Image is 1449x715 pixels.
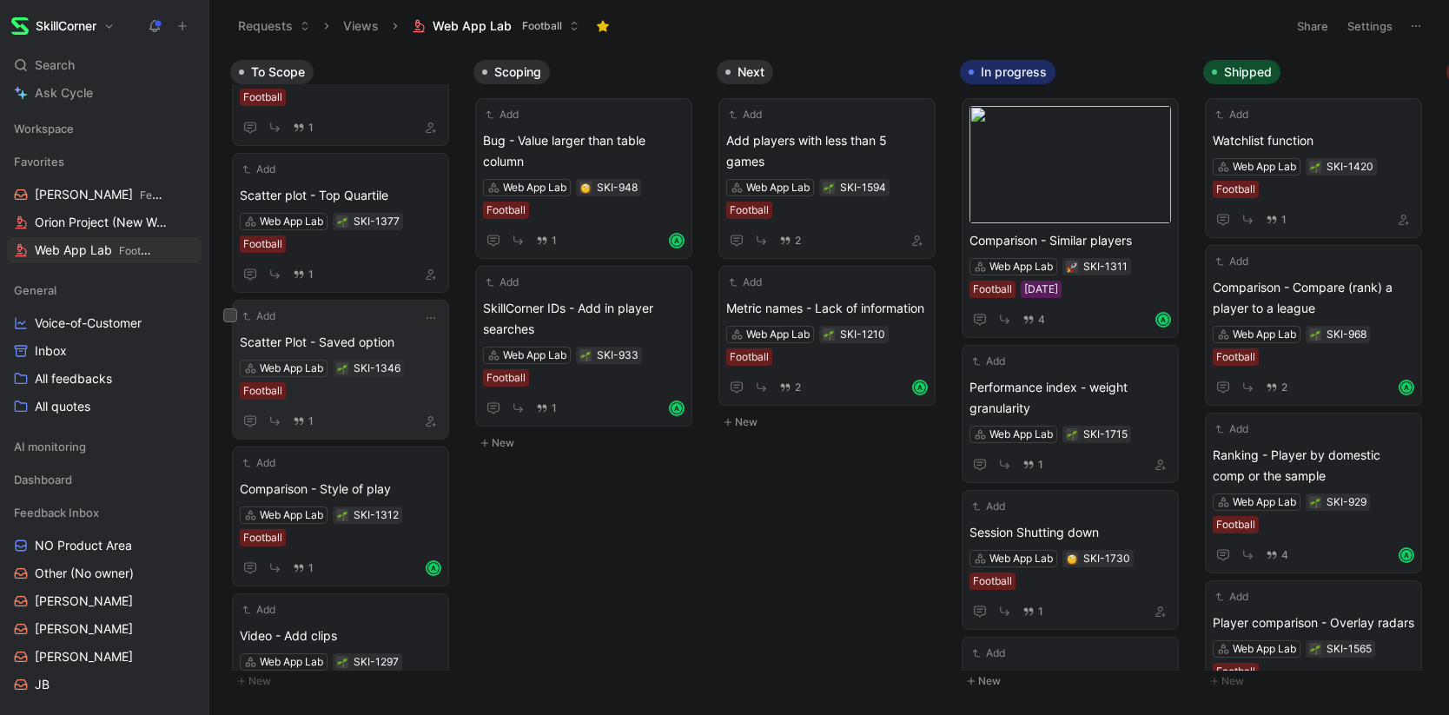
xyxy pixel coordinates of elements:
[1038,460,1043,470] span: 1
[140,189,217,202] span: Feedback Inbox
[14,153,64,170] span: Favorites
[1083,258,1128,275] div: SKI-1311
[962,345,1179,483] a: AddPerformance index - weight granularityWeb App Lab1
[1213,612,1414,633] span: Player comparison - Overlay radars
[824,183,834,194] img: 🌱
[7,149,202,175] div: Favorites
[580,351,591,361] img: 🌱
[1019,310,1049,329] button: 4
[1038,314,1045,325] span: 4
[1224,63,1272,81] span: Shipped
[1213,277,1414,319] span: Comparison - Compare (rank) a player to a league
[7,434,202,465] div: AI monitoring
[1233,326,1296,343] div: Web App Lab
[795,382,801,393] span: 2
[243,89,282,106] div: Football
[35,537,132,554] span: NO Product Area
[243,529,282,546] div: Football
[1216,663,1255,680] div: Football
[718,266,936,406] a: AddMetric names - Lack of informationWeb App LabFootball2A
[969,353,1008,370] button: Add
[473,60,550,84] button: Scoping
[230,13,318,39] button: Requests
[973,573,1012,590] div: Football
[240,454,278,472] button: Add
[336,215,348,228] button: 🌱
[336,509,348,521] div: 🌱
[1281,215,1287,225] span: 1
[671,235,683,247] div: A
[230,60,314,84] button: To Scope
[240,161,278,178] button: Add
[1213,106,1251,123] button: Add
[177,398,195,415] button: View actions
[1038,606,1043,617] span: 1
[552,235,557,246] span: 1
[1216,516,1255,533] div: Football
[119,244,158,257] span: Football
[1309,161,1321,173] button: 🌱
[1066,428,1078,440] button: 🌱
[14,281,56,299] span: General
[14,471,72,488] span: Dashboard
[7,533,202,559] a: NO Product Area
[795,235,801,246] span: 2
[718,98,936,259] a: AddAdd players with less than 5 gamesWeb App LabFootball2
[1233,158,1296,175] div: Web App Lab
[223,52,466,700] div: To ScopeNew
[191,214,208,231] button: View actions
[232,300,449,440] a: AddScatter Plot - Saved optionWeb App LabFootball1
[1213,130,1414,151] span: Watchlist function
[308,563,314,573] span: 1
[35,565,134,582] span: Other (No owner)
[473,433,703,453] button: New
[427,562,440,574] div: A
[914,381,926,394] div: A
[960,671,1189,692] button: New
[1309,496,1321,508] div: 🌱
[7,338,202,364] a: Inbox
[7,209,202,235] a: Orion Project (New Web App)
[337,658,347,668] img: 🌱
[7,588,202,614] a: [PERSON_NAME]
[486,369,526,387] div: Football
[483,274,521,291] button: Add
[232,447,449,586] a: AddComparison - Style of playWeb App LabFootball1A
[533,231,560,250] button: 1
[726,298,928,319] span: Metric names - Lack of information
[7,182,202,208] a: [PERSON_NAME]Feedback Inbox
[7,560,202,586] a: Other (No owner)
[969,106,1171,223] img: 2c69509c-c126-4692-9409-a320a14a82bc.jpg
[953,52,1196,700] div: In progressNew
[776,231,804,250] button: 2
[823,328,835,341] button: 🌱
[35,370,112,387] span: All feedbacks
[289,412,317,431] button: 1
[354,653,399,671] div: SKI-1297
[1157,314,1169,326] div: A
[260,360,323,377] div: Web App Lab
[1019,602,1047,621] button: 1
[726,106,764,123] button: Add
[289,118,317,137] button: 1
[973,281,1012,298] div: Football
[14,438,86,455] span: AI monitoring
[177,342,195,360] button: View actions
[260,213,323,230] div: Web App Lab
[289,559,317,578] button: 1
[11,17,29,35] img: SkillCorner
[503,179,566,196] div: Web App Lab
[7,616,202,642] a: [PERSON_NAME]
[177,537,195,554] button: View actions
[1213,420,1251,438] button: Add
[7,366,202,392] a: All feedbacks
[1310,645,1320,655] img: 🌱
[35,593,133,610] span: [PERSON_NAME]
[969,377,1171,419] span: Performance index - weight granularity
[969,645,1008,662] button: Add
[475,98,692,259] a: AddBug - Value larger than table columnWeb App LabFootball1A
[717,60,773,84] button: Next
[251,63,305,81] span: To Scope
[824,330,834,341] img: 🌱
